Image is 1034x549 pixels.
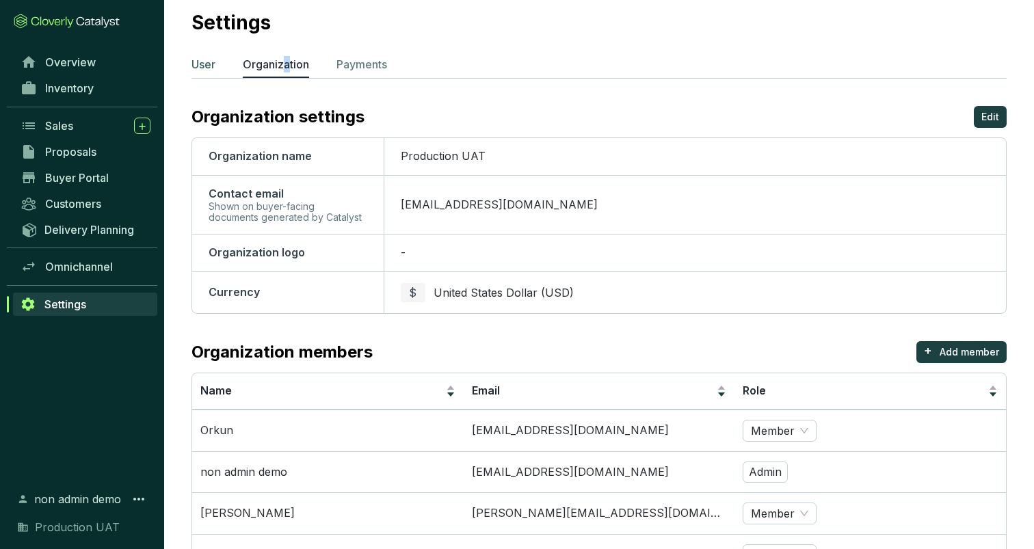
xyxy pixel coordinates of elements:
p: Add member [940,345,999,359]
button: +Add member [916,341,1007,363]
p: Edit [981,110,999,124]
span: Buyer Portal [45,171,109,185]
p: User [191,56,215,72]
span: [EMAIL_ADDRESS][DOMAIN_NAME] [401,198,598,211]
p: + [924,341,932,360]
p: [PERSON_NAME] [200,506,295,521]
a: Delivery Planning [14,218,157,241]
div: Shown on buyer-facing documents generated by Catalyst [209,201,367,223]
span: Inventory [45,81,94,95]
button: Edit [974,106,1007,128]
span: - [401,245,406,259]
span: Production UAT [35,519,120,535]
span: Name [200,384,232,397]
a: Overview [14,51,157,74]
span: United States Dollar (USD) [434,286,574,299]
td: canaan+nonadmindemo@cloverly.com [464,451,735,493]
span: Proposals [45,145,96,159]
p: Admin [743,461,788,483]
a: Proposals [14,140,157,163]
a: Buyer Portal [14,166,157,189]
span: Role [743,384,766,397]
p: Orkun [200,423,233,438]
span: Omnichannel [45,260,113,273]
span: Sales [45,119,73,133]
span: Member [751,503,808,524]
a: Omnichannel [14,255,157,278]
span: $ [409,284,416,301]
span: Currency [209,285,260,299]
a: Sales [14,114,157,137]
p: Organization settings [191,106,364,128]
span: Organization name [209,149,312,163]
p: Payments [336,56,387,72]
div: Contact email [209,187,367,202]
span: Email [472,384,500,397]
td: kendall@cloverly.com [464,492,735,534]
span: Customers [45,197,101,211]
span: Overview [45,55,96,69]
span: Settings [44,297,86,311]
p: Organization [243,56,309,72]
p: non admin demo [200,465,287,480]
span: Production UAT [401,149,486,163]
span: Member [751,420,808,441]
a: Customers [14,192,157,215]
span: non admin demo [34,491,121,507]
a: Settings [13,293,157,316]
span: Organization logo [209,245,305,259]
span: Delivery Planning [44,223,134,237]
h2: Settings [191,8,271,37]
p: Organization members [191,341,373,363]
a: Inventory [14,77,157,100]
td: orkun@cloverly.com [464,410,735,451]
